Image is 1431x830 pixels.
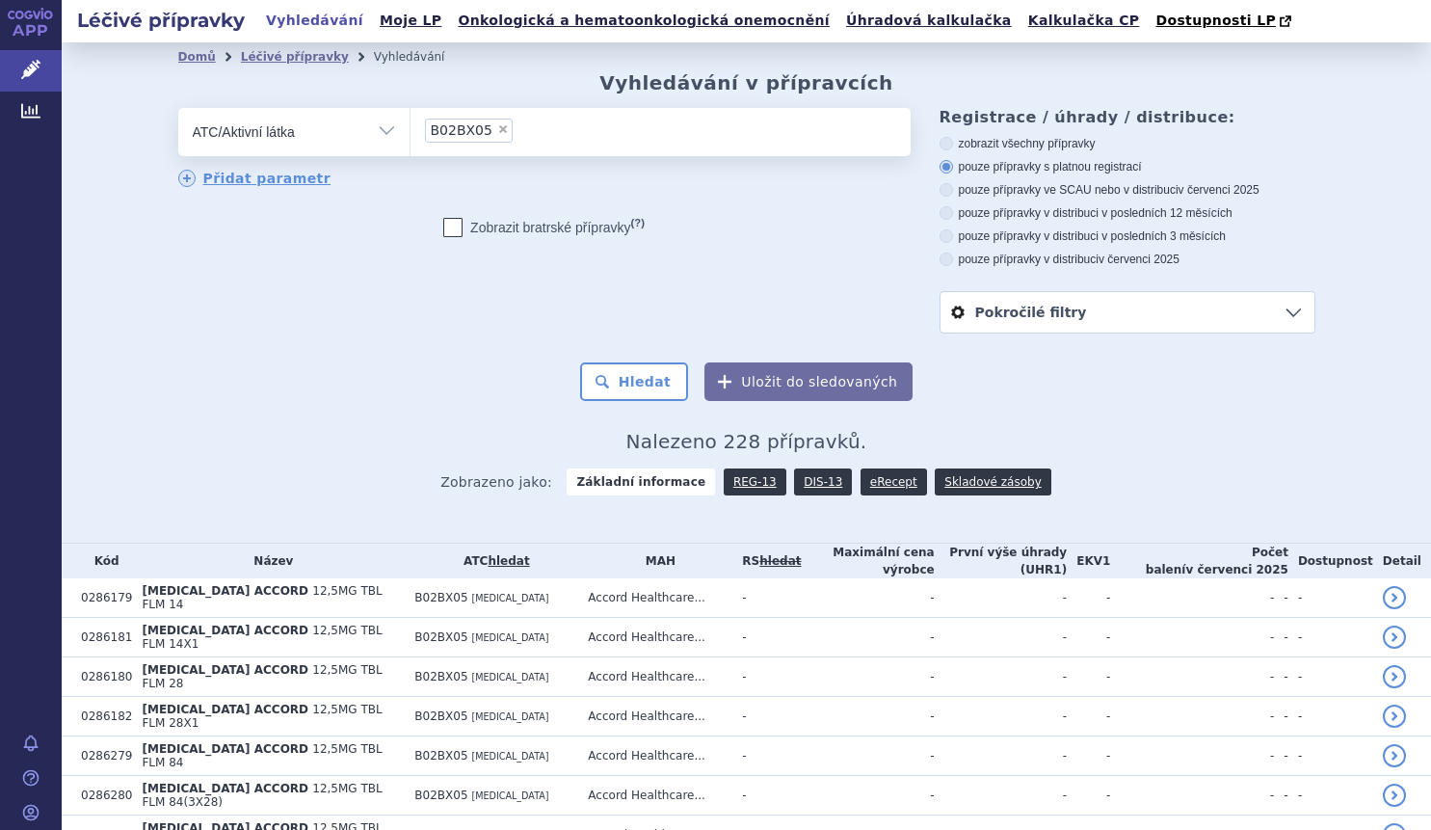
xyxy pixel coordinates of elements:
[1274,776,1288,816] td: -
[935,544,1068,578] th: První výše úhrady (UHR1)
[71,544,132,578] th: Kód
[940,228,1315,244] label: pouze přípravky v distribuci v posledních 3 měsících
[142,742,308,756] span: [MEDICAL_DATA] ACCORD
[801,657,934,697] td: -
[1099,253,1179,266] span: v červenci 2025
[1150,8,1301,35] a: Dostupnosti LP
[178,170,331,187] a: Přidat parametr
[1110,697,1274,736] td: -
[935,578,1068,618] td: -
[518,118,529,142] input: B02BX05
[414,630,467,644] span: B02BX05
[578,697,732,736] td: Accord Healthcare...
[1274,618,1288,657] td: -
[861,469,927,495] a: eRecept
[440,469,552,495] span: Zobrazeno jako:
[414,789,467,802] span: B02BX05
[732,618,801,657] td: -
[71,697,132,736] td: 0286182
[414,670,467,683] span: B02BX05
[62,7,260,34] h2: Léčivé přípravky
[935,736,1068,776] td: -
[142,782,382,809] span: 12,5MG TBL FLM 84(3X28)
[1288,697,1373,736] td: -
[1383,705,1406,728] a: detail
[940,182,1315,198] label: pouze přípravky ve SCAU nebo v distribuci
[704,362,913,401] button: Uložit do sledovaných
[142,663,308,677] span: [MEDICAL_DATA] ACCORD
[142,703,382,730] span: 12,5MG TBL FLM 28X1
[578,736,732,776] td: Accord Healthcare...
[1274,697,1288,736] td: -
[940,136,1315,151] label: zobrazit všechny přípravky
[940,252,1315,267] label: pouze přípravky v distribuci
[1110,657,1274,697] td: -
[1110,736,1274,776] td: -
[1185,563,1287,576] span: v červenci 2025
[1383,784,1406,807] a: detail
[1110,544,1288,578] th: Počet balení
[1067,776,1110,816] td: -
[1067,736,1110,776] td: -
[374,8,447,34] a: Moje LP
[732,776,801,816] td: -
[142,663,382,690] span: 12,5MG TBL FLM 28
[794,469,852,495] a: DIS-13
[567,469,715,495] strong: Základní informace
[132,544,405,578] th: Název
[471,593,548,603] span: [MEDICAL_DATA]
[414,710,467,723] span: B02BX05
[941,292,1314,333] a: Pokročilé filtry
[142,624,382,651] span: 12,5MG TBL FLM 14X1
[1067,578,1110,618] td: -
[801,736,934,776] td: -
[580,362,689,401] button: Hledat
[471,751,548,762] span: [MEDICAL_DATA]
[414,591,467,604] span: B02BX05
[578,544,732,578] th: MAH
[1110,578,1274,618] td: -
[935,657,1068,697] td: -
[1274,736,1288,776] td: -
[471,711,548,722] span: [MEDICAL_DATA]
[471,632,548,643] span: [MEDICAL_DATA]
[801,776,934,816] td: -
[443,218,645,237] label: Zobrazit bratrské přípravky
[1383,626,1406,649] a: detail
[578,618,732,657] td: Accord Healthcare...
[801,618,934,657] td: -
[1067,544,1110,578] th: EKV1
[759,554,801,568] del: hledat
[1288,657,1373,697] td: -
[578,657,732,697] td: Accord Healthcare...
[940,159,1315,174] label: pouze přípravky s platnou registrací
[759,554,801,568] a: vyhledávání neobsahuje žádnou platnou referenční skupinu
[71,736,132,776] td: 0286279
[801,578,934,618] td: -
[1274,578,1288,618] td: -
[71,657,132,697] td: 0286180
[497,123,509,135] span: ×
[732,697,801,736] td: -
[1288,578,1373,618] td: -
[732,578,801,618] td: -
[578,776,732,816] td: Accord Healthcare...
[840,8,1018,34] a: Úhradová kalkulačka
[578,578,732,618] td: Accord Healthcare...
[405,544,578,578] th: ATC
[1288,736,1373,776] td: -
[71,618,132,657] td: 0286181
[599,71,893,94] h2: Vyhledávání v přípravcích
[1022,8,1146,34] a: Kalkulačka CP
[626,430,867,453] span: Nalezeno 228 přípravků.
[142,624,308,637] span: [MEDICAL_DATA] ACCORD
[142,584,382,611] span: 12,5MG TBL FLM 14
[1155,13,1276,28] span: Dostupnosti LP
[1067,618,1110,657] td: -
[935,618,1068,657] td: -
[471,790,548,801] span: [MEDICAL_DATA]
[1110,776,1274,816] td: -
[1288,544,1373,578] th: Dostupnost
[732,544,801,578] th: RS
[414,749,467,763] span: B02BX05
